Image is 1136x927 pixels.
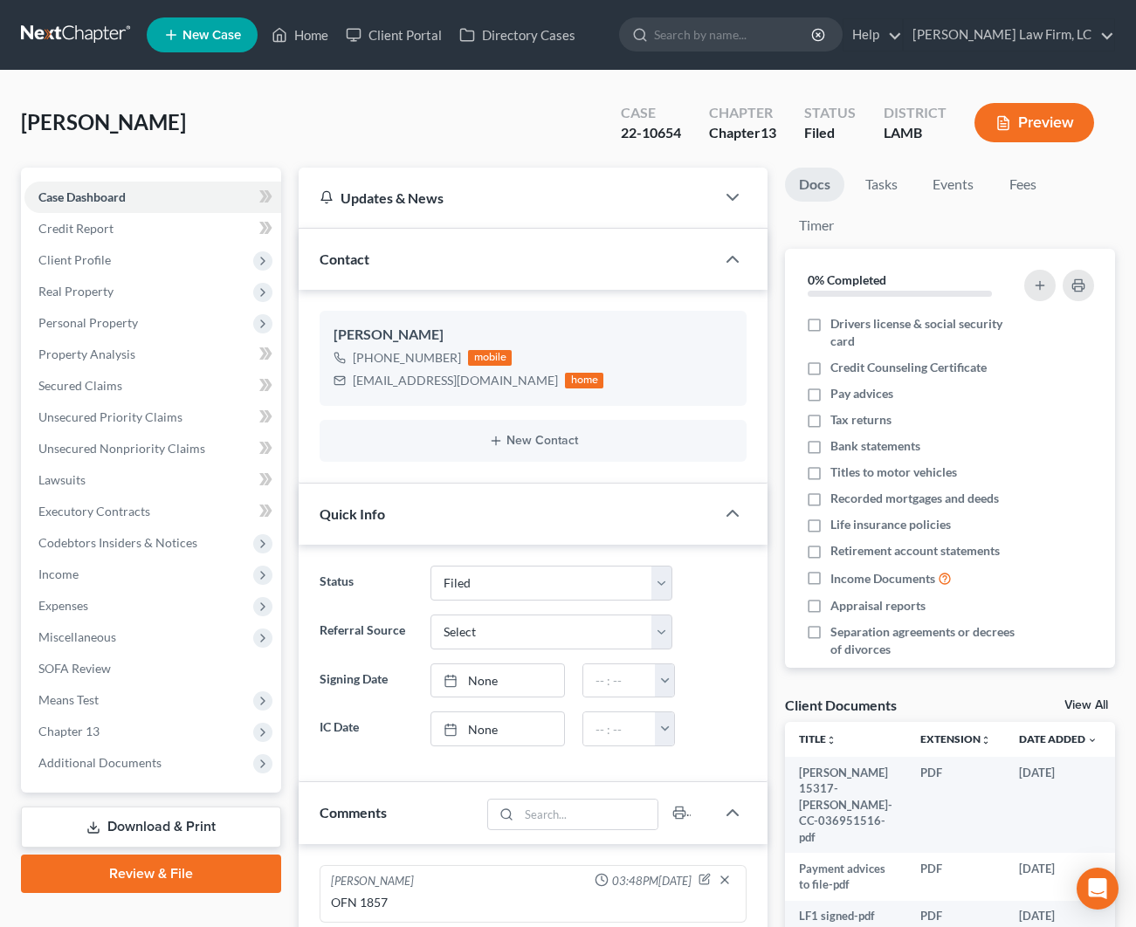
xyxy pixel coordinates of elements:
a: Property Analysis [24,339,281,370]
a: Case Dashboard [24,182,281,213]
label: IC Date [311,711,422,746]
a: Date Added expand_more [1019,732,1098,745]
a: Review & File [21,855,281,893]
span: Secured Claims [38,378,122,393]
td: [DATE] [1005,853,1112,901]
a: Tasks [851,168,912,202]
span: Miscellaneous [38,629,116,644]
a: Titleunfold_more [799,732,837,745]
span: Lawsuits [38,472,86,487]
span: 13 [761,124,776,141]
span: [PERSON_NAME] [21,109,186,134]
div: Chapter [709,123,776,143]
a: Secured Claims [24,370,281,402]
a: Executory Contracts [24,496,281,527]
div: 22-10654 [621,123,681,143]
div: OFN 1857 [331,894,735,911]
strong: 0% Completed [808,272,886,287]
td: [DATE] [1005,757,1112,853]
span: Additional Documents [38,755,162,770]
div: LAMB [884,123,947,143]
a: None [431,712,563,745]
span: Titles to motor vehicles [830,463,957,481]
span: Income Documents [830,570,935,587]
span: Credit Report [38,221,114,236]
span: Income [38,566,79,581]
span: Means Test [38,692,99,707]
td: Payment advices to file-pdf [785,853,906,901]
a: Directory Cases [451,19,584,51]
a: Unsecured Nonpriority Claims [24,433,281,464]
div: Client Documents [785,696,897,714]
span: Executory Contracts [38,504,150,518]
a: Docs [785,168,844,202]
td: [PERSON_NAME] 15317-[PERSON_NAME]-CC-036951516-pdf [785,757,906,853]
a: [PERSON_NAME] Law Firm, LC [904,19,1114,51]
i: unfold_more [826,735,837,745]
div: Chapter [709,103,776,123]
div: Filed [804,123,856,143]
button: Preview [974,103,1094,142]
span: Bank statements [830,437,920,455]
span: Appraisal reports [830,597,926,615]
a: Credit Report [24,213,281,244]
span: Unsecured Nonpriority Claims [38,441,205,456]
div: [EMAIL_ADDRESS][DOMAIN_NAME] [353,372,558,389]
input: Search by name... [654,18,814,51]
a: Events [919,168,988,202]
a: Lawsuits [24,464,281,496]
div: home [565,373,603,388]
span: Tax returns [830,411,892,429]
span: Comments [320,804,387,821]
span: SOFA Review [38,661,111,676]
a: SOFA Review [24,653,281,684]
div: Updates & News [320,189,694,207]
span: Case Dashboard [38,189,126,204]
input: -- : -- [583,664,657,697]
a: Home [263,19,337,51]
td: PDF [906,757,1005,853]
label: Status [311,566,422,601]
div: District [884,103,947,123]
a: Extensionunfold_more [920,732,991,745]
span: Codebtors Insiders & Notices [38,535,197,550]
span: Unsecured Priority Claims [38,409,182,424]
div: Open Intercom Messenger [1077,868,1119,910]
a: Download & Print [21,807,281,848]
span: Property Analysis [38,347,135,361]
a: View All [1064,699,1108,711]
input: -- : -- [583,712,657,745]
span: Expenses [38,598,88,613]
a: Timer [785,209,848,243]
span: Real Property [38,284,114,299]
span: Quick Info [320,505,385,522]
input: Search... [520,800,658,829]
span: New Case [182,29,241,42]
div: [PERSON_NAME] [331,873,414,890]
a: Client Portal [337,19,451,51]
span: Credit Counseling Certificate [830,359,987,376]
label: Signing Date [311,663,422,698]
a: Fees [995,168,1050,202]
a: Unsecured Priority Claims [24,402,281,433]
i: expand_more [1087,735,1098,745]
span: Client Profile [38,252,111,267]
span: Personal Property [38,315,138,330]
span: Pay advices [830,385,893,402]
span: Life insurance policies [830,516,951,533]
div: [PHONE_NUMBER] [353,349,461,367]
span: Recorded mortgages and deeds [830,490,999,507]
i: unfold_more [981,735,991,745]
button: New Contact [334,434,733,448]
span: Separation agreements or decrees of divorces [830,623,1017,658]
div: Status [804,103,856,123]
div: [PERSON_NAME] [334,325,733,346]
div: mobile [468,350,512,366]
span: Retirement account statements [830,542,1000,560]
div: Case [621,103,681,123]
label: Referral Source [311,615,422,649]
a: None [431,664,563,697]
span: Chapter 13 [38,724,100,738]
a: Help [843,19,902,51]
td: PDF [906,853,1005,901]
